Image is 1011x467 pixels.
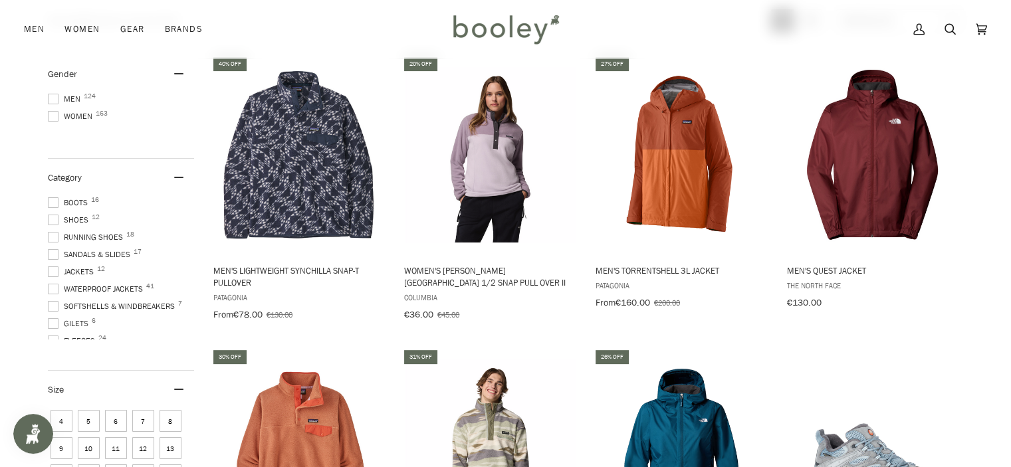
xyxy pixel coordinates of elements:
[211,67,388,243] img: Patagonia Men's Lightweight Synchilla Snap-T Pullover Synched Flight / New Navy - Booley Galway
[48,300,179,312] span: Softshells & Windbreakers
[404,292,576,303] span: Columbia
[160,410,181,432] span: Size: 8
[213,350,247,364] div: 30% off
[64,23,100,36] span: Women
[784,55,960,313] a: Men's Quest Jacket
[211,55,388,325] a: Men's Lightweight Synchilla Snap-T Pullover
[48,231,127,243] span: Running Shoes
[786,296,821,309] span: €130.00
[404,308,433,321] span: €36.00
[596,350,629,364] div: 26% off
[51,410,72,432] span: Size: 4
[48,318,92,329] span: Gilets
[784,67,960,243] img: The North Face Men's Quest Jacket Sumac - Booley Galway
[596,264,768,276] span: Men's Torrentshell 3L Jacket
[48,93,84,105] span: Men
[48,283,147,295] span: Waterproof Jackets
[213,57,247,71] div: 40% off
[160,437,181,459] span: Size: 13
[654,297,680,308] span: €200.00
[447,10,564,48] img: Booley
[786,264,958,276] span: Men's Quest Jacket
[404,57,437,71] div: 20% off
[120,23,145,36] span: Gear
[91,197,99,203] span: 16
[134,248,142,255] span: 17
[78,437,100,459] span: Size: 10
[98,335,106,341] span: 24
[594,55,770,313] a: Men's Torrentshell 3L Jacket
[48,171,82,184] span: Category
[48,335,99,347] span: Fleeces
[48,383,64,396] span: Size
[48,110,96,122] span: Women
[596,296,616,309] span: From
[105,437,127,459] span: Size: 11
[164,23,203,36] span: Brands
[92,214,100,221] span: 12
[267,309,292,320] span: €130.00
[596,280,768,291] span: Patagonia
[402,55,578,325] a: Women's Benton Springs 1/2 Snap Pull Over II
[105,410,127,432] span: Size: 6
[213,292,386,303] span: Patagonia
[96,110,108,117] span: 163
[126,231,134,238] span: 18
[48,68,77,80] span: Gender
[233,308,263,321] span: €78.00
[48,197,92,209] span: Boots
[97,266,105,272] span: 12
[437,309,459,320] span: €45.00
[48,248,134,260] span: Sandals & Slides
[48,266,98,278] span: Jackets
[616,296,650,309] span: €160.00
[178,300,182,307] span: 7
[51,437,72,459] span: Size: 9
[48,214,92,226] span: Shoes
[132,410,154,432] span: Size: 7
[213,264,386,288] span: Men's Lightweight Synchilla Snap-T Pullover
[78,410,100,432] span: Size: 5
[24,23,45,36] span: Men
[132,437,154,459] span: Size: 12
[404,350,437,364] div: 31% off
[404,264,576,288] span: Women's [PERSON_NAME][GEOGRAPHIC_DATA] 1/2 Snap Pull Over II
[213,308,233,321] span: From
[84,93,96,100] span: 124
[13,414,53,454] iframe: Button to open loyalty program pop-up
[786,280,958,291] span: The North Face
[146,283,154,290] span: 41
[596,57,629,71] div: 27% off
[92,318,96,324] span: 6
[594,67,770,243] img: Patagonia Men's Torrentshell 3L Jacket Redtail Rust - Booley Galway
